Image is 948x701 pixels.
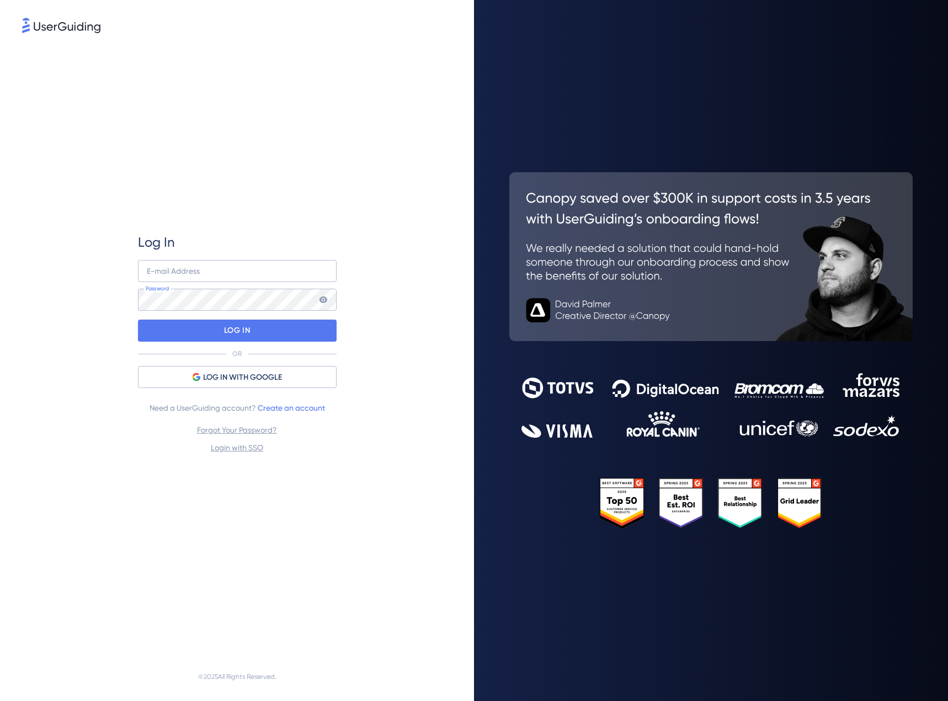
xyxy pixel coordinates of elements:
[138,233,175,251] span: Log In
[138,260,337,282] input: example@company.com
[224,322,250,339] p: LOG IN
[22,18,100,33] img: 8faab4ba6bc7696a72372aa768b0286c.svg
[203,371,282,384] span: LOG IN WITH GOOGLE
[232,349,242,358] p: OR
[509,172,913,341] img: 26c0aa7c25a843aed4baddd2b5e0fa68.svg
[211,443,263,452] a: Login with SSO
[600,478,822,529] img: 25303e33045975176eb484905ab012ff.svg
[198,670,276,683] span: © 2025 All Rights Reserved.
[150,401,325,415] span: Need a UserGuiding account?
[197,426,277,434] a: Forgot Your Password?
[258,403,325,412] a: Create an account
[521,373,901,438] img: 9302ce2ac39453076f5bc0f2f2ca889b.svg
